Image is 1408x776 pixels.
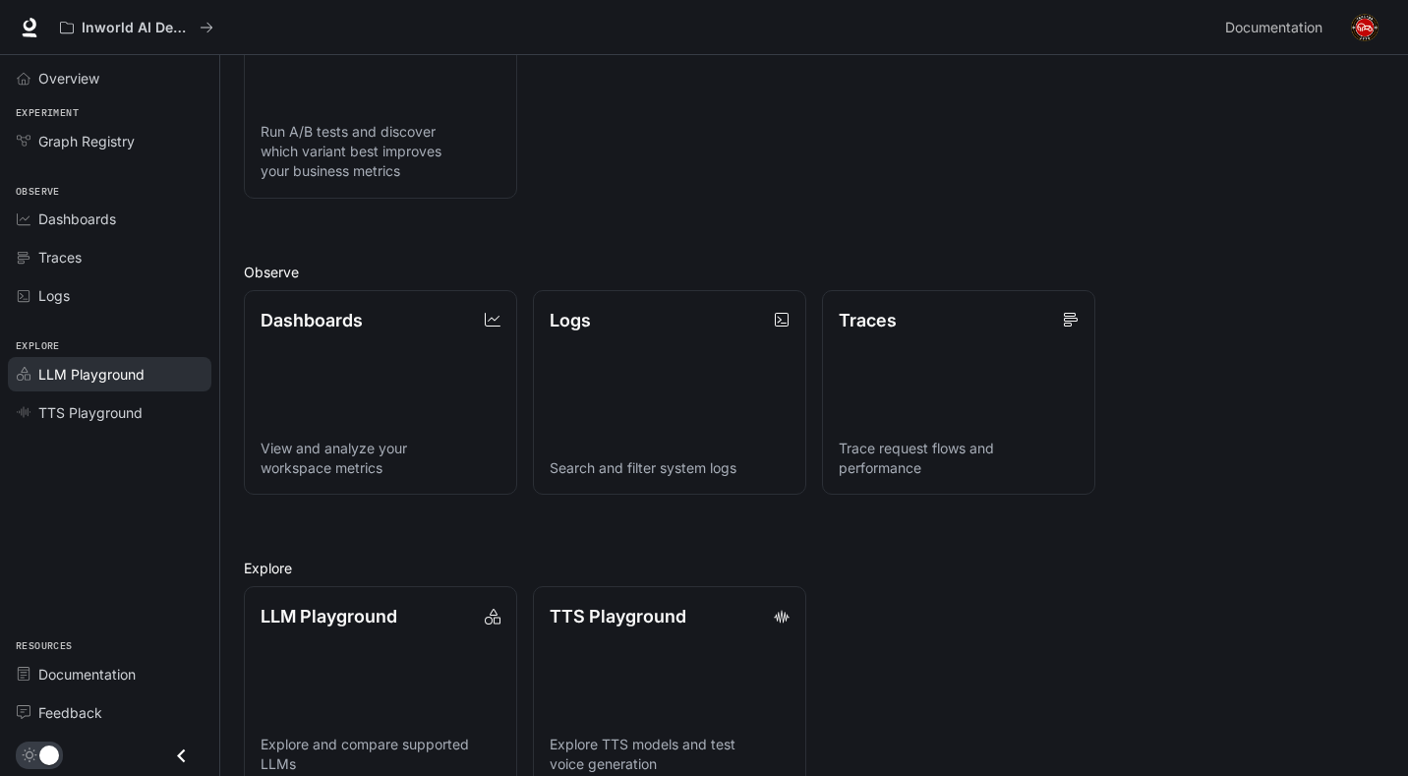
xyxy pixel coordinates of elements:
a: TTS Playground [8,395,211,430]
span: Graph Registry [38,131,135,151]
button: All workspaces [51,8,222,47]
p: Search and filter system logs [550,458,790,478]
span: TTS Playground [38,402,143,423]
a: Logs [8,278,211,313]
p: Explore and compare supported LLMs [261,735,500,774]
p: Logs [550,307,591,333]
a: Overview [8,61,211,95]
span: Documentation [1225,16,1322,40]
a: Dashboards [8,202,211,236]
p: Dashboards [261,307,363,333]
a: LLM Playground [8,357,211,391]
h2: Explore [244,558,1384,578]
a: Graph Registry [8,124,211,158]
img: User avatar [1351,14,1379,41]
p: TTS Playground [550,603,686,629]
a: DashboardsView and analyze your workspace metrics [244,290,517,496]
span: Traces [38,247,82,268]
span: Dashboards [38,209,116,229]
h2: Observe [244,262,1384,282]
button: Close drawer [159,736,204,776]
p: Run A/B tests and discover which variant best improves your business metrics [261,122,500,181]
p: Explore TTS models and test voice generation [550,735,790,774]
p: View and analyze your workspace metrics [261,439,500,478]
a: Documentation [8,657,211,691]
p: Inworld AI Demos [82,20,192,36]
button: User avatar [1345,8,1384,47]
a: LogsSearch and filter system logs [533,290,806,496]
a: Feedback [8,695,211,730]
span: Documentation [38,664,136,685]
span: Dark mode toggle [39,744,59,765]
a: TracesTrace request flows and performance [822,290,1095,496]
p: Traces [839,307,897,333]
p: LLM Playground [261,603,397,629]
span: Overview [38,68,99,89]
p: Trace request flows and performance [839,439,1079,478]
a: Documentation [1217,8,1337,47]
span: Feedback [38,702,102,723]
a: Traces [8,240,211,274]
span: Logs [38,285,70,306]
span: LLM Playground [38,364,145,385]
